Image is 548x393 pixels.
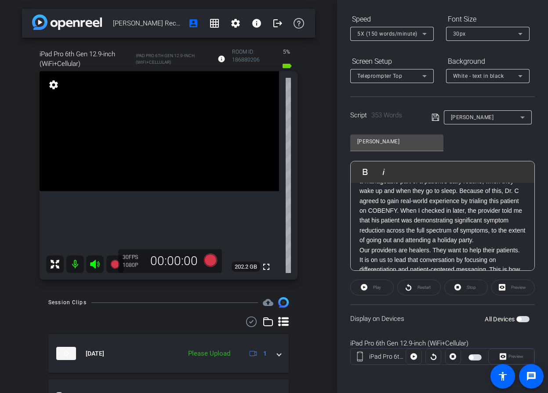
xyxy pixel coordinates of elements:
[497,371,508,382] mat-icon: accessibility
[230,18,241,29] mat-icon: settings
[113,15,183,32] span: [PERSON_NAME] Record
[350,110,419,120] div: Script
[263,349,267,358] span: 1
[359,255,526,284] p: It is on us to lead that conversation by focusing on differentiation and patient-centered messagi...
[359,166,526,245] p: We also talked about how COBENFY dosing could become a manageable part of a patient’s daily routi...
[48,298,87,307] div: Session Clips
[86,349,104,358] span: [DATE]
[453,73,504,79] span: White - text in black
[232,262,260,272] span: 202.2 GB
[261,262,272,272] mat-icon: fullscreen
[123,254,145,261] div: 30
[47,80,60,90] mat-icon: settings
[282,61,292,71] mat-icon: battery_std
[188,18,199,29] mat-icon: account_box
[350,12,434,27] div: Speed
[359,245,526,255] p: Our providers are healers. They want to help their patients.
[451,114,494,120] span: [PERSON_NAME]
[136,52,211,65] span: iPad Pro 6th Gen 12.9-inch (WiFi+Cellular)
[48,334,289,373] mat-expansion-panel-header: thumb-nail[DATE]Please Upload1
[371,111,402,119] span: 353 Words
[32,15,102,30] img: app-logo
[526,371,537,382] mat-icon: message
[446,12,530,27] div: Font Size
[446,54,530,69] div: Background
[350,304,535,333] div: Display on Devices
[357,31,417,37] span: 5X (150 words/minute)
[278,297,289,308] img: Session clips
[232,48,273,71] div: ROOM ID: 186880206
[369,352,406,361] div: iPad Pro 6th Gen 12.9-inch (WiFi+Cellular)
[375,163,392,181] button: Italic (⌘I)
[485,315,516,324] label: All Devices
[40,49,134,69] span: iPad Pro 6th Gen 12.9-inch (WiFi+Cellular)
[123,262,145,269] div: 1080P
[263,297,273,308] mat-icon: cloud_upload
[357,73,402,79] span: Teleprompter Top
[350,54,434,69] div: Screen Setup
[129,254,138,260] span: FPS
[357,163,374,181] button: Bold (⌘B)
[184,349,235,359] div: Please Upload
[453,31,466,37] span: 30px
[218,55,225,63] mat-icon: info
[282,45,291,59] span: 5%
[145,254,203,269] div: 00:00:00
[56,347,76,360] img: thumb-nail
[209,18,220,29] mat-icon: grid_on
[350,338,535,349] div: iPad Pro 6th Gen 12.9-inch (WiFi+Cellular)
[357,136,436,147] input: Title
[272,18,283,29] mat-icon: logout
[251,18,262,29] mat-icon: info
[263,297,273,308] span: Destinations for your clips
